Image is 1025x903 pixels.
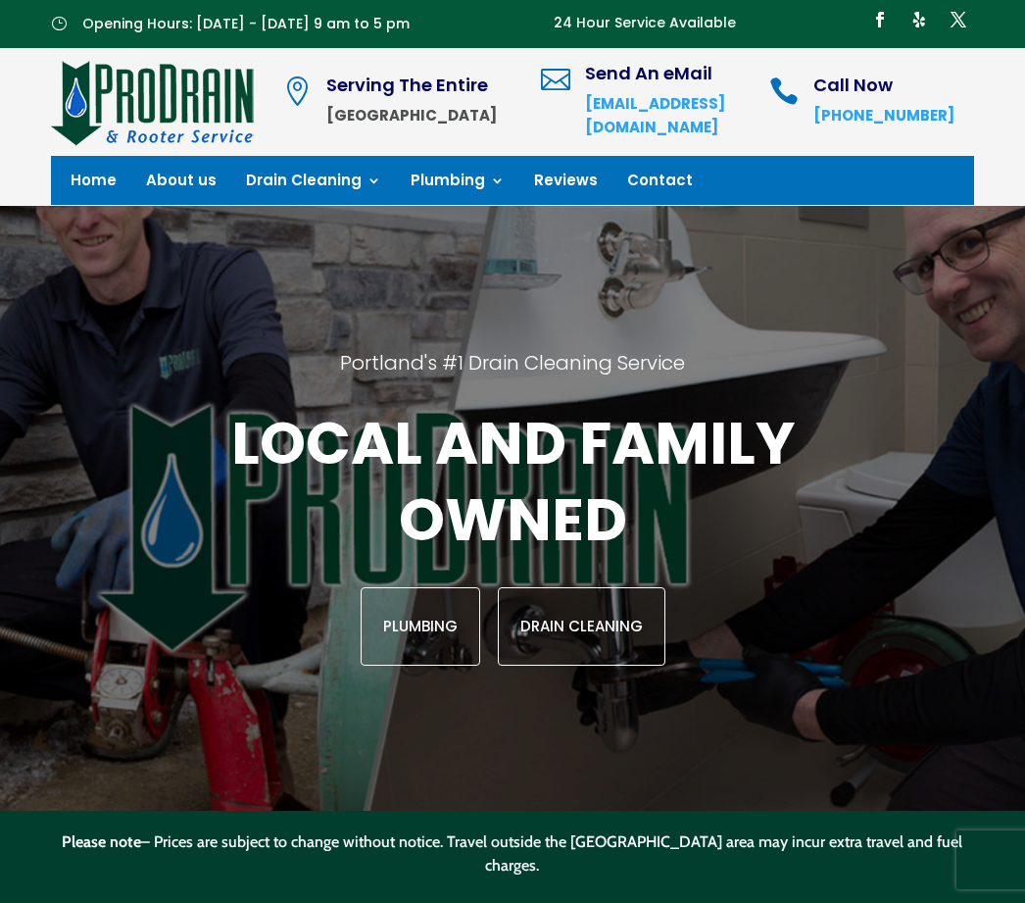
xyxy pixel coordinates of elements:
[585,93,725,137] a: [EMAIL_ADDRESS][DOMAIN_NAME]
[361,587,480,666] a: Plumbing
[585,61,712,85] span: Send An eMail
[326,73,488,97] span: Serving The Entire
[133,405,891,666] div: Local and family owned
[51,58,256,146] img: site-logo-100h
[133,350,891,405] h2: Portland's #1 Drain Cleaning Service
[541,65,570,94] span: 
[534,174,598,195] a: Reviews
[769,76,799,106] span: 
[71,174,117,195] a: Home
[554,12,736,35] p: 24 Hour Service Available
[51,830,973,878] p: – Prices are subject to change without notice. Travel outside the [GEOGRAPHIC_DATA] area may incu...
[813,105,954,125] a: [PHONE_NUMBER]
[62,832,141,851] strong: Please note
[627,174,693,195] a: Contact
[326,105,497,125] strong: [GEOGRAPHIC_DATA]
[282,76,312,106] span: 
[903,4,935,35] a: Follow on Yelp
[943,4,974,35] a: Follow on X
[498,587,665,666] a: Drain Cleaning
[246,174,381,195] a: Drain Cleaning
[864,4,896,35] a: Follow on Facebook
[813,73,893,97] span: Call Now
[82,14,410,33] span: Opening Hours: [DATE] - [DATE] 9 am to 5 pm
[146,174,217,195] a: About us
[411,174,505,195] a: Plumbing
[51,16,67,30] span: }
